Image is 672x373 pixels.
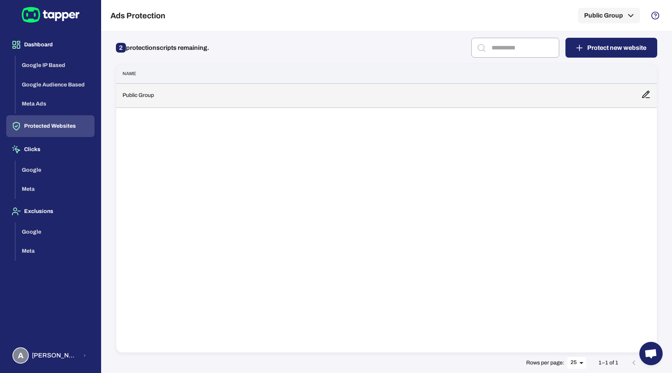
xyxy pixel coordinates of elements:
[16,94,94,114] button: Meta Ads
[6,201,94,222] button: Exclusions
[567,357,586,368] div: 25
[6,139,94,160] button: Clicks
[16,56,94,75] button: Google IP Based
[639,342,663,365] div: Open chat
[16,166,94,172] a: Google
[16,247,94,254] a: Meta
[16,179,94,199] button: Meta
[116,64,635,83] th: Name
[6,344,94,367] button: A[PERSON_NAME] [PERSON_NAME] Koutsogianni
[116,42,209,54] p: protection scripts remaining.
[116,83,635,107] td: Public Group
[6,122,94,129] a: Protected Websites
[16,222,94,242] button: Google
[16,241,94,261] button: Meta
[6,115,94,137] button: Protected Websites
[6,146,94,152] a: Clicks
[16,75,94,95] button: Google Audience Based
[32,352,78,359] span: [PERSON_NAME] [PERSON_NAME] Koutsogianni
[578,8,640,23] button: Public Group
[110,11,165,20] h5: Ads Protection
[6,41,94,48] a: Dashboard
[16,100,94,107] a: Meta Ads
[16,185,94,192] a: Meta
[16,81,94,87] a: Google Audience Based
[16,160,94,180] button: Google
[16,228,94,234] a: Google
[6,34,94,56] button: Dashboard
[598,359,618,366] p: 1–1 of 1
[565,38,657,58] button: Protect new website
[526,359,564,366] p: Rows per page:
[6,208,94,214] a: Exclusions
[16,62,94,68] a: Google IP Based
[12,347,29,364] div: A
[116,43,126,53] span: 2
